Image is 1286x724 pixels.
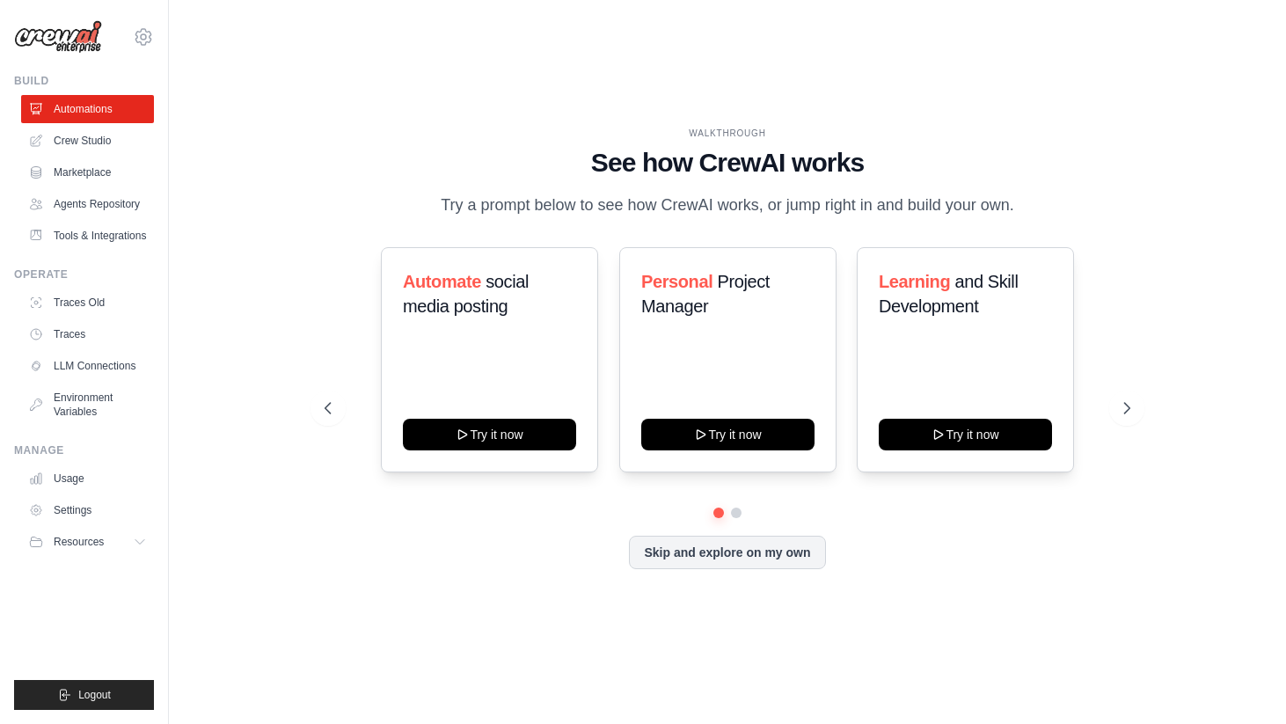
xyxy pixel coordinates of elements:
[14,74,154,88] div: Build
[21,352,154,380] a: LLM Connections
[21,496,154,524] a: Settings
[325,127,1131,140] div: WALKTHROUGH
[325,147,1131,179] h1: See how CrewAI works
[432,193,1023,218] p: Try a prompt below to see how CrewAI works, or jump right in and build your own.
[21,289,154,317] a: Traces Old
[21,528,154,556] button: Resources
[78,688,111,702] span: Logout
[14,267,154,282] div: Operate
[21,464,154,493] a: Usage
[21,222,154,250] a: Tools & Integrations
[21,127,154,155] a: Crew Studio
[641,272,770,316] span: Project Manager
[14,443,154,457] div: Manage
[21,95,154,123] a: Automations
[21,190,154,218] a: Agents Repository
[879,272,1018,316] span: and Skill Development
[21,320,154,348] a: Traces
[403,272,529,316] span: social media posting
[879,419,1052,450] button: Try it now
[629,536,825,569] button: Skip and explore on my own
[21,158,154,186] a: Marketplace
[641,419,815,450] button: Try it now
[403,419,576,450] button: Try it now
[641,272,712,291] span: Personal
[14,20,102,54] img: Logo
[14,680,154,710] button: Logout
[54,535,104,549] span: Resources
[21,384,154,426] a: Environment Variables
[879,272,950,291] span: Learning
[403,272,481,291] span: Automate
